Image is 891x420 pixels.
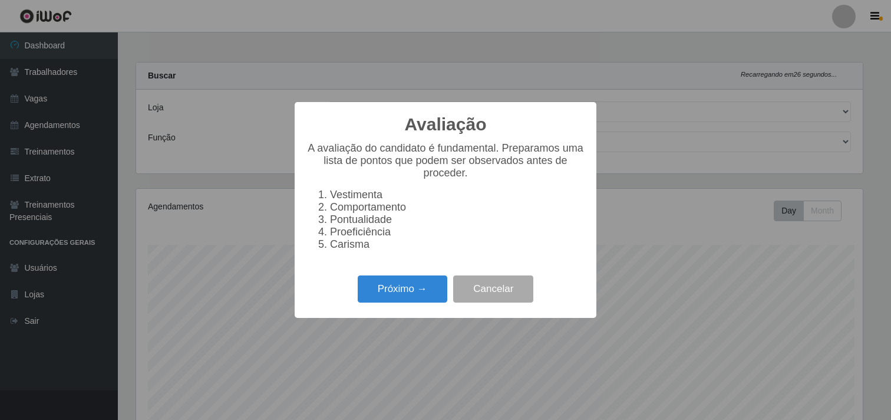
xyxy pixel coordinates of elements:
[405,114,487,135] h2: Avaliação
[330,201,585,214] li: Comportamento
[330,238,585,251] li: Carisma
[453,275,533,303] button: Cancelar
[330,226,585,238] li: Proeficiência
[306,142,585,179] p: A avaliação do candidato é fundamental. Preparamos uma lista de pontos que podem ser observados a...
[330,189,585,201] li: Vestimenta
[358,275,447,303] button: Próximo →
[330,214,585,226] li: Pontualidade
